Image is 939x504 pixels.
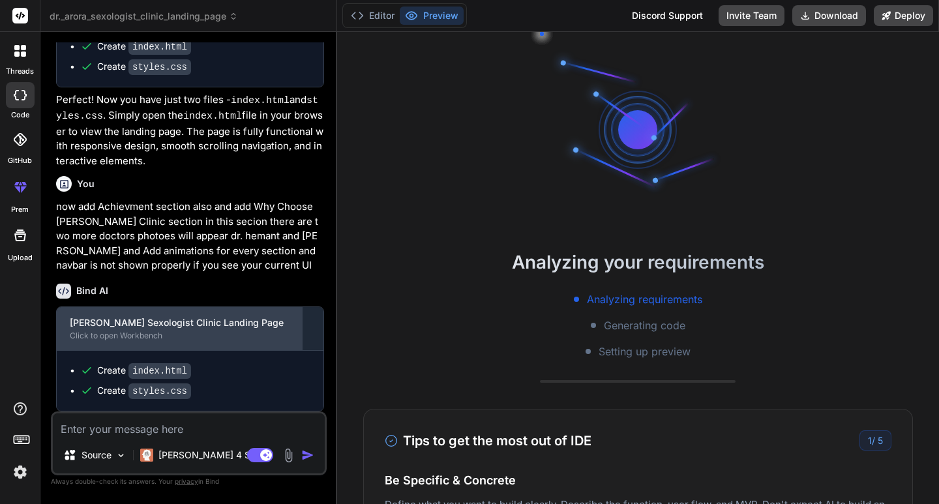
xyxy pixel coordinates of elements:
div: / [859,430,891,451]
label: threads [6,66,34,77]
code: index.html [128,363,191,379]
p: Always double-check its answers. Your in Bind [51,475,327,488]
div: [PERSON_NAME] Sexologist Clinic Landing Page [70,316,289,329]
div: Discord Support [624,5,711,26]
h6: You [77,177,95,190]
code: index.html [231,95,290,106]
p: now add Achievment section also and add Why Choose [PERSON_NAME] Clinic section in this secion th... [56,200,324,273]
p: Perfect! Now you have just two files - and . Simply open the file in your browser to view the lan... [56,93,324,169]
label: GitHub [8,155,32,166]
button: Preview [400,7,464,25]
img: icon [301,449,314,462]
h3: Tips to get the most out of IDE [385,431,591,451]
div: Create [97,364,191,378]
button: [PERSON_NAME] Sexologist Clinic Landing PageClick to open Workbench [57,307,302,350]
span: Setting up preview [599,344,691,359]
span: 5 [878,435,883,446]
div: Create [97,40,191,53]
div: Create [97,384,191,398]
p: Source [82,449,112,462]
label: code [11,110,29,121]
h4: Be Specific & Concrete [385,471,891,489]
span: Generating code [604,318,685,333]
code: styles.css [128,59,191,75]
label: prem [11,204,29,215]
span: privacy [175,477,198,485]
img: settings [9,461,31,483]
button: Editor [346,7,400,25]
span: 1 [868,435,872,446]
div: Click to open Workbench [70,331,289,341]
button: Invite Team [719,5,784,26]
p: [PERSON_NAME] 4 S.. [158,449,256,462]
button: Download [792,5,866,26]
span: dr._arora_sexologist_clinic_landing_page [50,10,238,23]
h6: Bind AI [76,284,108,297]
h2: Analyzing your requirements [337,248,939,276]
code: index.html [183,111,242,122]
label: Upload [8,252,33,263]
img: Claude 4 Sonnet [140,449,153,462]
button: Deploy [874,5,933,26]
code: index.html [128,39,191,55]
code: styles.css [128,383,191,399]
img: Pick Models [115,450,127,461]
div: Create [97,60,191,74]
img: attachment [281,448,296,463]
span: Analyzing requirements [587,291,702,307]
